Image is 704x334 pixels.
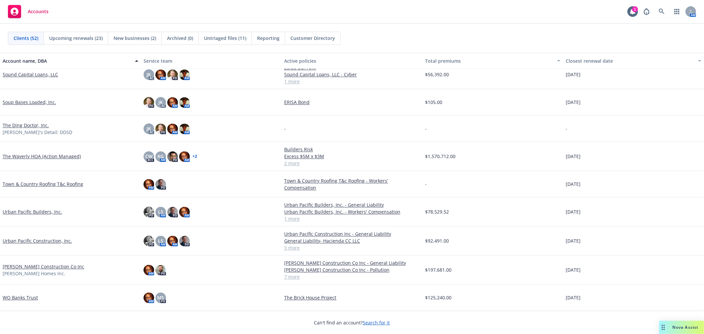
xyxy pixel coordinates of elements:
[284,273,420,280] a: 7 more
[204,35,246,42] span: Untriaged files (11)
[158,99,163,106] span: JK
[425,266,452,273] span: $197,681.00
[179,207,190,217] img: photo
[155,123,166,134] img: photo
[566,181,581,187] span: [DATE]
[673,324,699,330] span: Nova Assist
[257,35,280,42] span: Reporting
[144,236,154,246] img: photo
[566,57,694,64] div: Closest renewal date
[284,201,420,208] a: Urban Pacific Builders, Inc. - General Liability
[566,237,581,244] span: [DATE]
[155,265,166,275] img: photo
[3,263,84,270] a: [PERSON_NAME] Construction Co Inc
[566,294,581,301] span: [DATE]
[3,99,56,106] a: Soup Bases Loaded, Inc.
[422,53,563,69] button: Total premiums
[284,259,420,266] a: [PERSON_NAME] Construction Co Inc - General Liability
[284,153,420,160] a: Excess $5M x $3M
[566,208,581,215] span: [DATE]
[282,53,422,69] button: Active policies
[284,237,420,244] a: General Liability- Hacienda CC LLC
[167,207,178,217] img: photo
[563,53,704,69] button: Closest renewal date
[566,125,567,132] span: -
[670,5,684,18] a: Switch app
[314,319,390,326] span: Can't find an account?
[3,57,131,64] div: Account name, DBA
[284,125,286,132] span: -
[155,69,166,80] img: photo
[3,270,65,277] span: [PERSON_NAME] Homes Inc.
[284,146,420,153] a: Builders Risk
[284,266,420,273] a: [PERSON_NAME] Construction Co Inc - Pollution
[284,208,420,215] a: Urban Pacific Builders, Inc. - Workers' Compensation
[28,9,49,14] span: Accounts
[284,78,420,85] a: 1 more
[566,71,581,78] span: [DATE]
[284,294,420,301] a: The Brick House Project
[179,69,190,80] img: photo
[3,129,72,136] span: [PERSON_NAME]'s Detail; DDSD
[566,266,581,273] span: [DATE]
[284,177,420,191] a: Town & Country Roofing T&c Roofing - Workers' Compensation
[155,179,166,189] img: photo
[425,57,553,64] div: Total premiums
[632,6,638,12] div: 1
[157,294,164,301] span: MS
[3,122,49,129] a: The Ding Doctor, Inc.
[144,97,154,108] img: photo
[284,99,420,106] a: ERISA Bond
[290,35,335,42] span: Customer Directory
[284,215,420,222] a: 1 more
[425,125,427,132] span: -
[114,35,156,42] span: New businesses (2)
[167,69,178,80] img: photo
[167,97,178,108] img: photo
[14,35,38,42] span: Clients (52)
[566,99,581,106] span: [DATE]
[157,153,164,160] span: KG
[655,5,668,18] a: Search
[3,208,62,215] a: Urban Pacific Builders, Inc.
[144,207,154,217] img: photo
[425,294,452,301] span: $125,240.00
[3,71,58,78] a: Sound Capital Loans, LLC
[284,160,420,167] a: 2 more
[566,153,581,160] span: [DATE]
[3,153,81,160] a: The Waverly HOA (Action Managed)
[425,71,449,78] span: $56,392.00
[284,244,420,251] a: 3 more
[158,208,163,215] span: LS
[3,237,72,244] a: Urban Pacific Construction, Inc.
[158,237,163,244] span: LS
[659,321,704,334] button: Nova Assist
[179,151,190,162] img: photo
[284,71,420,78] a: Sound Capital Loans, LLC - Cyber
[179,123,190,134] img: photo
[425,208,449,215] span: $78,529.52
[5,2,51,21] a: Accounts
[363,319,390,326] a: Search for it
[167,236,178,246] img: photo
[284,57,420,64] div: Active policies
[167,151,178,162] img: photo
[425,99,442,106] span: $105.00
[192,154,197,158] a: + 2
[167,123,178,134] img: photo
[141,53,282,69] button: Service team
[425,153,455,160] span: $1,570,712.00
[144,265,154,275] img: photo
[425,181,427,187] span: -
[144,292,154,303] img: photo
[3,294,38,301] a: WO Banks Trust
[147,125,151,132] span: JK
[49,35,103,42] span: Upcoming renewals (23)
[640,5,653,18] a: Report a Bug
